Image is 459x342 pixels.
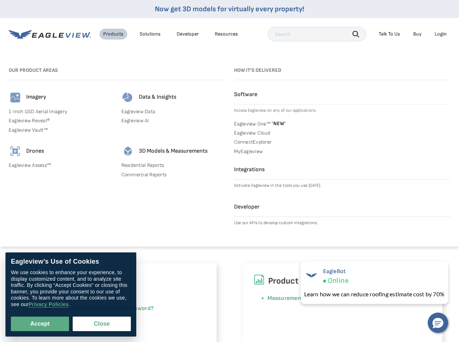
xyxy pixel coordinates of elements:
[304,290,444,298] div: Learn how we can reduce roofing estimate cost by 70%
[234,166,451,189] a: Integrations Activate Eagleview in the tools you use [DATE].
[234,107,451,114] p: Access Eagleview on any of our applications.
[121,91,134,104] img: data-icon.svg
[9,118,113,124] a: Eagleview Reveal®
[11,317,69,331] button: Accept
[11,258,131,266] div: Eagleview’s Use of Cookies
[9,67,225,74] h3: Our Product Areas
[215,31,238,37] div: Resources
[140,31,161,37] div: Solutions
[121,162,225,169] a: Residential Reports
[267,295,326,302] a: Measurement Reports
[9,127,113,133] a: Eagleview Vault™
[26,148,44,155] h4: Drones
[11,269,131,308] div: We use cookies to enhance your experience, to display customized content, and to analyze site tra...
[328,276,349,285] span: Online
[155,5,304,13] a: Now get 3D models for virtually every property!
[413,31,422,37] a: Buy
[121,172,225,178] a: Commercial Reports
[9,91,22,104] img: imagery-icon.svg
[234,139,451,145] a: ConnectExplorer
[26,94,46,101] h4: Imagery
[121,145,134,158] img: 3d-models-icon.svg
[9,162,113,169] a: Eagleview Assess™
[270,120,286,127] span: NEW
[121,118,225,124] a: Eagleview AI
[73,317,131,331] button: Close
[28,301,68,308] a: Privacy Policies
[139,148,208,155] h4: 3D Models & Measurements
[103,31,124,37] div: Products
[234,148,451,155] a: MyEagleview
[234,220,451,226] p: Use our APIs to develop custom integrations.
[9,145,22,158] img: drones-icon.svg
[435,31,447,37] div: Login
[121,108,225,115] a: Eagleview Data
[304,268,319,283] img: EagleBot
[379,31,400,37] div: Talk To Us
[234,166,451,174] h4: Integrations
[9,108,113,115] a: 1-Inch GSD Aerial Imagery
[234,91,451,99] h4: Software
[428,313,448,333] button: Hello, have a question? Let’s chat.
[234,203,451,211] h4: Developer
[234,67,451,74] h3: How it's Delivered
[234,130,451,136] a: Eagleview Cloud
[234,182,451,189] p: Activate Eagleview in the tools you use [DATE].
[177,31,199,37] a: Developer
[139,94,176,101] h4: Data & Insights
[267,27,366,41] input: Search
[234,120,451,127] a: Eagleview One™ *NEW*
[234,203,451,226] a: Developer Use our APIs to develop custom integrations.
[323,268,349,275] span: EagleBot
[254,274,431,288] h6: Product Content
